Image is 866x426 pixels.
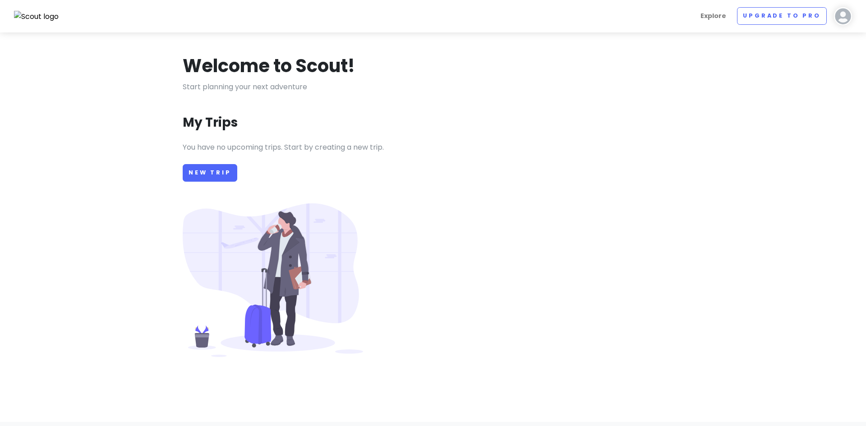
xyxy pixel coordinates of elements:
img: Person with luggage at airport [183,203,363,357]
p: Start planning your next adventure [183,81,683,93]
img: Scout logo [14,11,59,23]
a: Explore [697,7,730,25]
a: Upgrade to Pro [737,7,827,25]
p: You have no upcoming trips. Start by creating a new trip. [183,142,683,153]
a: New Trip [183,164,237,182]
h3: My Trips [183,115,238,131]
h1: Welcome to Scout! [183,54,355,78]
img: User profile [834,7,852,25]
